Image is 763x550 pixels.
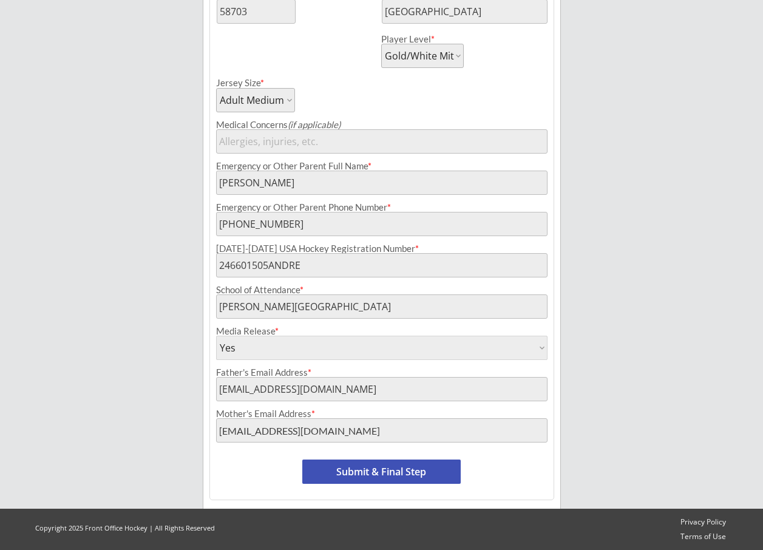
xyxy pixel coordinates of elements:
[216,161,548,171] div: Emergency or Other Parent Full Name
[216,327,548,336] div: Media Release
[216,78,279,87] div: Jersey Size
[216,120,548,129] div: Medical Concerns
[216,285,548,294] div: School of Attendance
[216,409,548,418] div: Mother's Email Address
[216,244,548,253] div: [DATE]-[DATE] USA Hockey Registration Number
[675,532,731,542] a: Terms of Use
[302,460,461,484] button: Submit & Final Step
[675,517,731,528] a: Privacy Policy
[216,129,548,154] input: Allergies, injuries, etc.
[381,35,464,44] div: Player Level
[216,203,548,212] div: Emergency or Other Parent Phone Number
[24,523,226,532] div: Copyright 2025 Front Office Hockey | All Rights Reserved
[288,119,341,130] em: (if applicable)
[216,368,548,377] div: Father's Email Address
